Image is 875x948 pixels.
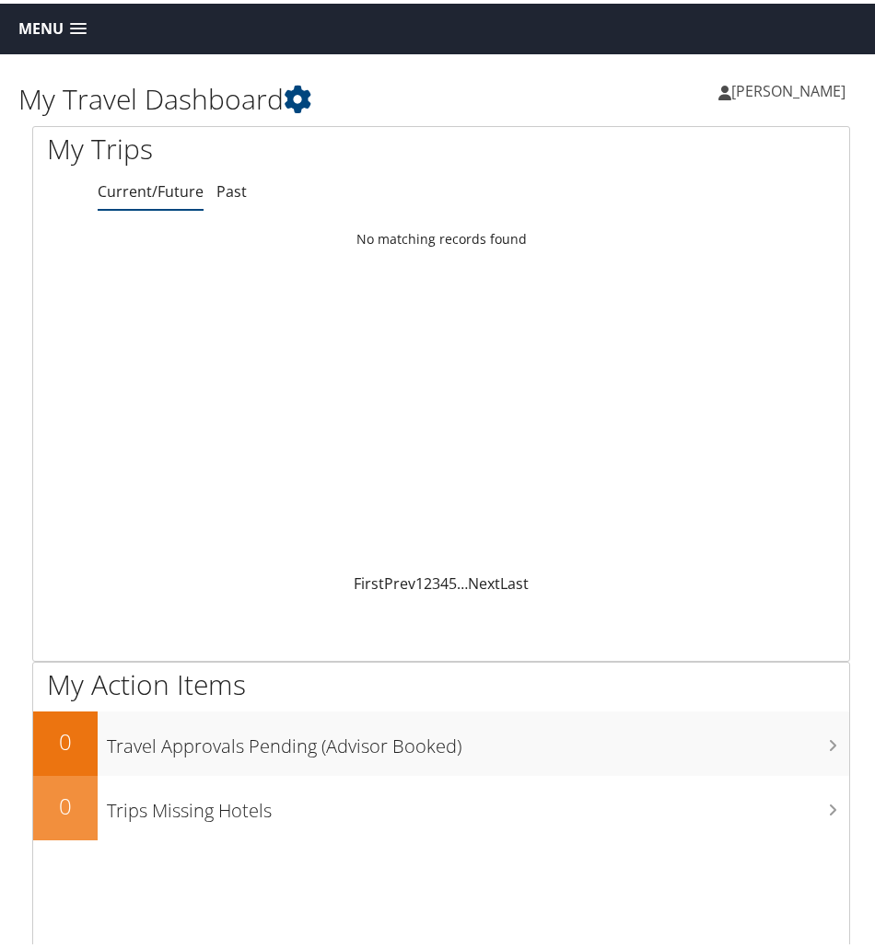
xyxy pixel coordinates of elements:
[449,570,457,590] a: 5
[33,662,849,700] h1: My Action Items
[18,76,441,115] h1: My Travel Dashboard
[47,126,427,165] h1: My Trips
[718,60,864,115] a: [PERSON_NAME]
[33,723,98,754] h2: 0
[33,772,849,837] a: 0Trips Missing Hotels
[33,787,98,818] h2: 0
[33,219,849,252] td: No matching records found
[468,570,500,590] a: Next
[18,17,64,34] span: Menu
[731,77,846,98] span: [PERSON_NAME]
[457,570,468,590] span: …
[33,708,849,772] a: 0Travel Approvals Pending (Advisor Booked)
[98,178,204,198] a: Current/Future
[216,178,247,198] a: Past
[415,570,424,590] a: 1
[107,785,849,820] h3: Trips Missing Hotels
[107,721,849,756] h3: Travel Approvals Pending (Advisor Booked)
[424,570,432,590] a: 2
[440,570,449,590] a: 4
[500,570,529,590] a: Last
[384,570,415,590] a: Prev
[432,570,440,590] a: 3
[354,570,384,590] a: First
[9,10,96,40] a: Menu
